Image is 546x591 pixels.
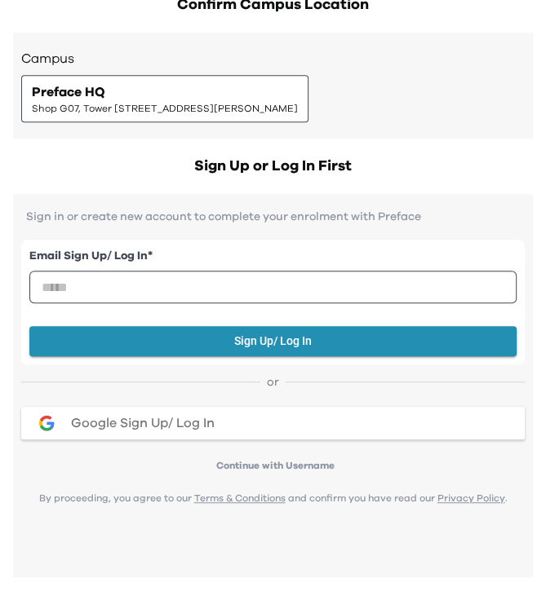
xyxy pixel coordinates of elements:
[32,82,105,102] span: Preface HQ
[37,413,56,433] img: google login
[29,326,517,356] button: Sign Up/ Log In
[260,374,286,390] span: or
[21,49,525,68] h3: Campus
[32,102,298,115] span: Shop G07, Tower [STREET_ADDRESS][PERSON_NAME]
[21,210,525,223] p: Sign in or create new account to complete your enrolment with Preface
[21,407,525,439] button: google loginGoogle Sign Up/ Log In
[194,493,286,503] a: Terms & Conditions
[26,459,525,472] p: Continue with Username
[29,248,517,265] label: Email Sign Up/ Log In *
[13,155,533,178] h2: Sign Up or Log In First
[21,492,525,505] p: By proceeding, you agree to our and confirm you have read our .
[437,493,505,503] a: Privacy Policy
[71,417,215,430] span: Google Sign Up/ Log In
